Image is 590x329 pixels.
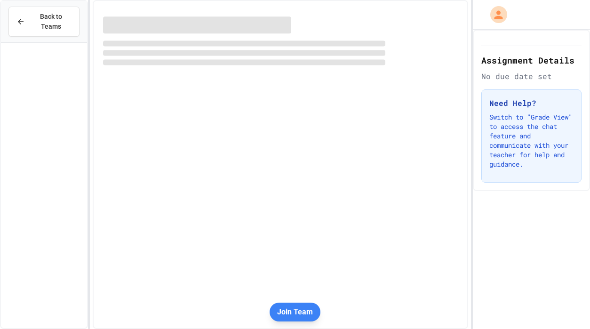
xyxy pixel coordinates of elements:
[481,54,582,67] h2: Assignment Details
[489,112,574,169] p: Switch to "Grade View" to access the chat feature and communicate with your teacher for help and ...
[31,12,72,32] span: Back to Teams
[481,71,582,82] div: No due date set
[489,97,574,109] h3: Need Help?
[480,4,510,25] div: My Account
[8,7,80,37] button: Back to Teams
[270,303,320,321] button: Join Team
